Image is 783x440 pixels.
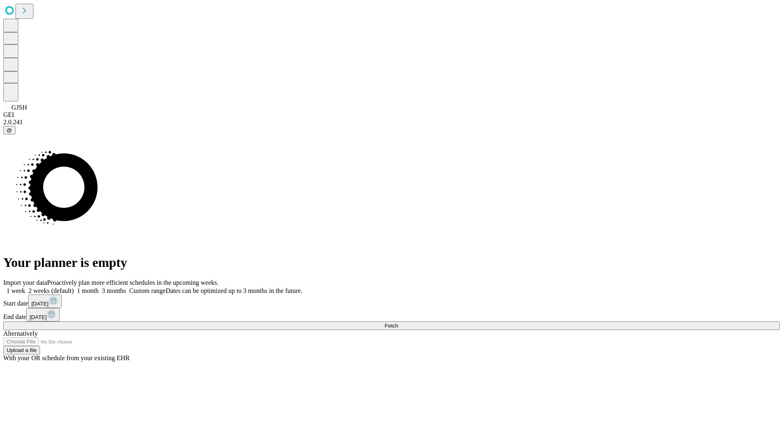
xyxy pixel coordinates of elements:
div: End date [3,308,780,321]
button: [DATE] [28,295,62,308]
button: Fetch [3,321,780,330]
span: Proactively plan more efficient schedules in the upcoming weeks. [47,279,219,286]
span: [DATE] [29,314,46,320]
div: 2.0.241 [3,119,780,126]
span: 1 week [7,287,25,294]
span: 1 month [77,287,99,294]
button: Upload a file [3,346,40,354]
span: With your OR schedule from your existing EHR [3,354,130,361]
span: Dates can be optimized up to 3 months in the future. [166,287,302,294]
div: Start date [3,295,780,308]
div: GEI [3,111,780,119]
h1: Your planner is empty [3,255,780,270]
span: 2 weeks (default) [29,287,74,294]
span: Import your data [3,279,47,286]
span: GJSH [11,104,27,111]
span: @ [7,127,12,133]
span: [DATE] [31,301,49,307]
span: 3 months [102,287,126,294]
span: Custom range [129,287,166,294]
button: @ [3,126,15,134]
span: Fetch [385,323,398,329]
button: [DATE] [26,308,60,321]
span: Alternatively [3,330,38,337]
